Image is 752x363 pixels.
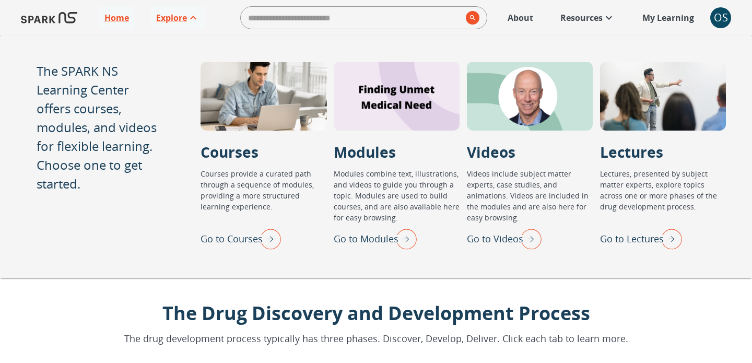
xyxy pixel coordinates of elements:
button: account of current user [710,7,731,28]
img: Logo of SPARK at Stanford [21,5,77,30]
img: right arrow [656,225,682,252]
div: Go to Modules [334,225,417,252]
p: About [508,11,533,24]
p: The SPARK NS Learning Center offers courses, modules, and videos for flexible learning. Choose on... [37,62,164,193]
img: right arrow [391,225,417,252]
p: Courses [201,141,258,163]
button: search [462,7,479,29]
a: Home [99,6,134,29]
p: Videos include subject matter experts, case studies, and animations. Videos are included in the m... [467,168,593,225]
div: Courses [201,62,326,131]
a: My Learning [637,6,700,29]
div: Lectures [600,62,726,131]
p: Explore [156,11,187,24]
p: Courses provide a curated path through a sequence of modules, providing a more structured learnin... [201,168,326,225]
p: Go to Lectures [600,232,664,246]
p: Home [104,11,129,24]
div: Videos [467,62,593,131]
a: Resources [555,6,620,29]
p: Go to Modules [334,232,398,246]
p: Videos [467,141,515,163]
p: The Drug Discovery and Development Process [124,299,628,327]
div: Modules [334,62,460,131]
img: right arrow [515,225,542,252]
img: right arrow [255,225,281,252]
p: My Learning [642,11,694,24]
div: Go to Videos [467,225,542,252]
a: About [502,6,538,29]
p: Go to Courses [201,232,263,246]
a: Explore [151,6,205,29]
div: Go to Lectures [600,225,682,252]
p: Resources [560,11,603,24]
div: Go to Courses [201,225,281,252]
p: Modules combine text, illustrations, and videos to guide you through a topic. Modules are used to... [334,168,460,225]
p: Lectures, presented by subject matter experts, explore topics across one or more phases of the dr... [600,168,726,225]
div: OS [710,7,731,28]
p: Modules [334,141,396,163]
p: Go to Videos [467,232,523,246]
p: Lectures [600,141,663,163]
p: The drug development process typically has three phases. Discover, Develop, Deliver. Click each t... [124,332,628,346]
